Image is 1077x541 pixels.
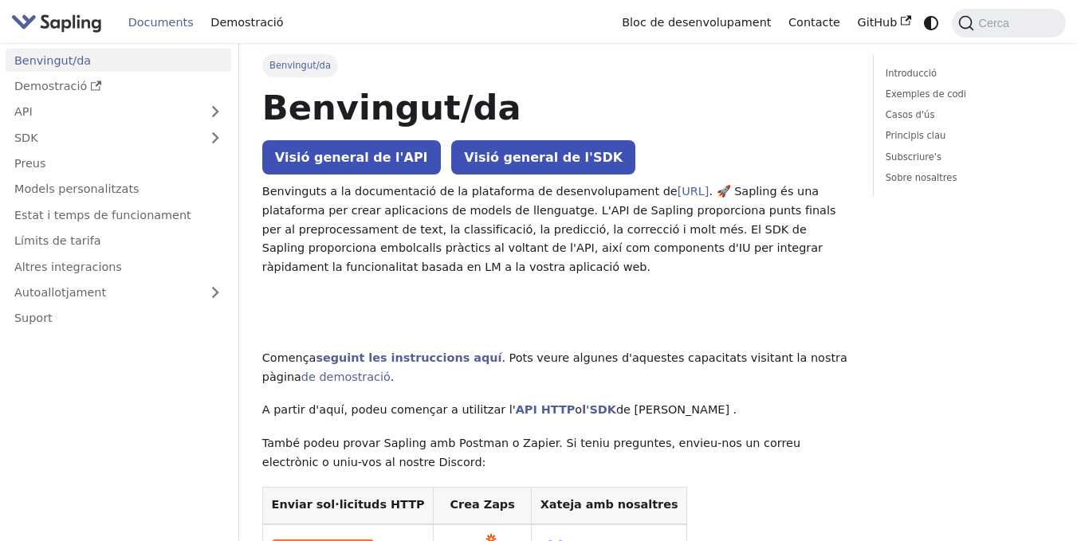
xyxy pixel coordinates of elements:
[582,403,616,416] a: l'SDK
[199,100,231,123] button: Desplega la categoria de la barra lateral 'API'
[575,403,582,416] font: o
[14,131,38,144] font: SDK
[6,229,231,253] a: Límits de tarifa
[540,499,678,512] font: Xateja amb nosaltres
[262,88,521,127] font: Benvingut/da
[6,178,231,201] a: Models personalitzats
[262,351,847,383] font: . Pots veure algunes d'aquestes capacitats visitant la nostra pàgina
[14,261,122,273] font: Altres integracions
[6,126,199,149] a: SDK
[262,185,836,273] font: . 🚀 Sapling és una plataforma per crear aplicacions de models de llenguatge. L'API de Sapling pro...
[464,150,623,165] font: Visió general de l'SDK
[262,437,800,468] font: També podeu provar Sapling amb Postman o Zapier. Si teniu preguntes, envieu-nos un correu electrò...
[678,185,709,198] a: [URL]
[262,351,316,364] font: Comença
[886,150,1048,165] a: Subscriure's
[886,87,1048,102] a: Exemples de codi
[6,49,231,72] a: Benvingut/da
[262,403,516,416] font: A partir d'aquí, podeu començar a utilitzar l'
[6,100,199,123] a: API
[275,150,428,165] font: Visió general de l'API
[788,16,840,29] font: Contacte
[14,209,191,221] font: Estat i temps de funcionament
[202,10,293,35] a: Demostració
[391,370,395,383] font: .
[269,60,331,71] font: Benvingut/da
[516,403,576,416] a: API HTTP
[613,10,780,35] a: Bloc de desenvolupament
[128,16,194,29] font: Documents
[14,80,87,92] font: Demostració
[886,109,935,120] font: Casos d'ús
[272,499,425,512] font: Enviar sol·licituds HTTP
[886,68,937,79] font: Introducció
[780,10,848,35] a: Contacte
[6,281,231,304] a: Autoallotjament
[886,171,1048,186] a: Sobre nosaltres
[857,16,897,29] font: GitHub
[450,499,515,512] font: Crea Zaps
[979,17,1009,29] font: Cerca
[210,16,283,29] font: Demostració
[301,370,391,383] a: de demostració
[886,66,1048,81] a: Introducció
[14,286,106,299] font: Autoallotjament
[11,11,108,34] a: Sapling.aiSapling.ai
[199,126,231,149] button: Desplega la categoria de la barra lateral 'SDK'
[616,403,737,416] font: de [PERSON_NAME] .
[14,182,140,195] font: Models personalitzats
[6,307,231,330] a: Suport
[622,16,771,29] font: Bloc de desenvolupament
[14,234,101,247] font: Límits de tarifa
[262,140,441,174] a: Visió general de l'API
[451,140,635,174] a: Visió general de l'SDK
[6,75,231,98] a: Demostració
[886,172,957,183] font: Sobre nosaltres
[886,128,1048,143] a: Principis clau
[6,255,231,278] a: Altres integracions
[120,10,202,35] a: Documents
[952,9,1066,37] button: Cerca (Command+K)
[886,151,941,163] font: Subscriure's
[6,203,231,226] a: Estat i temps de funcionament
[262,185,678,198] font: Benvinguts a la documentació de la plataforma de desenvolupament de
[14,54,91,67] font: Benvingut/da
[849,10,920,35] a: GitHub
[6,152,231,175] a: Preus
[886,88,966,100] font: Exemples de codi
[886,130,946,141] font: Principis clau
[14,157,46,170] font: Preus
[920,11,943,34] button: Canvia entre el mode fosc i el mode clar (actualment mode de sistema)
[14,312,53,324] font: Suport
[14,105,33,118] font: API
[262,54,851,76] nav: Moll de pa
[886,108,1048,123] a: Casos d'ús
[316,351,501,364] a: seguint les instruccions aquí
[11,11,102,34] img: Sapling.ai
